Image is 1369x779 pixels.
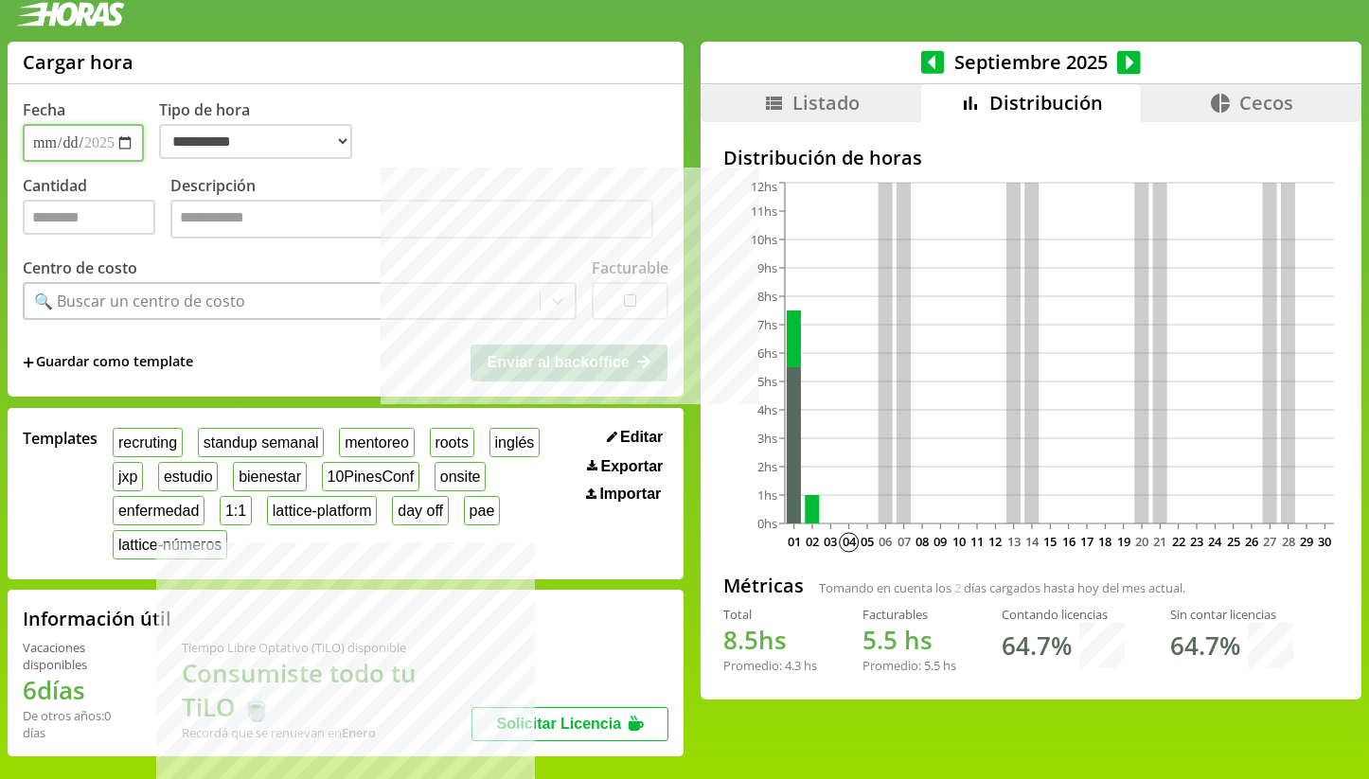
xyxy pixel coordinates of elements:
span: Tomando en cuenta los días cargados hasta hoy del mes actual. [819,579,1185,596]
text: 13 [1007,533,1021,550]
h1: Consumiste todo tu TiLO 🍵 [182,656,471,724]
div: Sin contar licencias [1170,606,1293,623]
button: Solicitar Licencia [471,707,668,741]
h2: Información útil [23,606,171,631]
text: 25 [1227,533,1240,550]
label: Facturable [592,257,668,278]
input: Cantidad [23,200,155,235]
h2: Métricas [723,573,804,598]
tspan: 4hs [757,401,777,418]
span: Listado [792,90,860,115]
span: Templates [23,428,98,449]
h1: 6 días [23,673,136,707]
label: Centro de costo [23,257,137,278]
span: Exportar [601,458,664,475]
button: pae [464,496,500,525]
span: Importar [599,486,661,503]
text: 10 [952,533,966,550]
text: 18 [1098,533,1111,550]
text: 20 [1135,533,1148,550]
button: bienestar [233,462,306,491]
button: lattice-platform [267,496,378,525]
h1: 64.7 % [1170,629,1240,663]
text: 08 [916,533,929,550]
div: Recordá que se renuevan en [182,724,471,741]
span: Septiembre 2025 [944,49,1117,75]
text: 30 [1318,533,1331,550]
button: lattice-números [113,530,227,559]
tspan: 5hs [757,373,777,390]
div: Promedio: hs [723,657,817,674]
h1: 64.7 % [1002,629,1072,663]
label: Cantidad [23,175,170,244]
text: 15 [1043,533,1057,550]
tspan: 11hs [751,203,777,220]
text: 23 [1190,533,1203,550]
span: 2 [954,579,961,596]
button: 10PinesConf [322,462,419,491]
button: 1:1 [220,496,252,525]
span: Editar [620,429,663,446]
label: Tipo de hora [159,99,367,162]
text: 19 [1117,533,1130,550]
b: Enero [342,724,376,741]
text: 26 [1245,533,1258,550]
text: 09 [933,533,947,550]
tspan: 8hs [757,288,777,305]
label: Descripción [170,175,668,244]
span: 5.5 [924,657,940,674]
text: 01 [788,533,801,550]
text: 11 [970,533,984,550]
text: 07 [898,533,911,550]
text: 21 [1153,533,1166,550]
div: Tiempo Libre Optativo (TiLO) disponible [182,639,471,656]
text: 24 [1208,533,1222,550]
text: 04 [843,533,857,550]
tspan: 0hs [757,515,777,532]
button: enfermedad [113,496,204,525]
h1: Cargar hora [23,49,133,75]
button: inglés [489,428,540,457]
text: 03 [824,533,837,550]
span: + [23,352,34,373]
label: Fecha [23,99,65,120]
div: Facturables [862,606,956,623]
span: 5.5 [862,623,898,657]
span: 8.5 [723,623,758,657]
text: 22 [1172,533,1185,550]
div: De otros años: 0 días [23,707,136,741]
h2: Distribución de horas [723,145,1339,170]
tspan: 10hs [751,231,777,248]
button: Editar [601,428,669,447]
text: 02 [806,533,819,550]
text: 16 [1062,533,1076,550]
button: recruting [113,428,183,457]
tspan: 1hs [757,487,777,504]
div: Promedio: hs [862,657,956,674]
h1: hs [723,623,817,657]
span: Distribución [989,90,1103,115]
tspan: 2hs [757,458,777,475]
tspan: 7hs [757,316,777,333]
text: 17 [1080,533,1093,550]
text: 05 [861,533,874,550]
div: 🔍 Buscar un centro de costo [34,291,245,311]
text: 29 [1300,533,1313,550]
select: Tipo de hora [159,124,352,159]
div: Total [723,606,817,623]
tspan: 12hs [751,178,777,195]
text: 14 [1025,533,1040,550]
img: logotipo [15,2,125,27]
span: +Guardar como template [23,352,193,373]
text: 12 [988,533,1002,550]
span: Solicitar Licencia [496,716,621,732]
text: 28 [1282,533,1295,550]
div: Contando licencias [1002,606,1125,623]
button: Exportar [581,457,668,476]
tspan: 6hs [757,345,777,362]
div: Vacaciones disponibles [23,639,136,673]
button: jxp [113,462,143,491]
tspan: 9hs [757,259,777,276]
span: 4.3 [785,657,801,674]
h1: hs [862,623,956,657]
